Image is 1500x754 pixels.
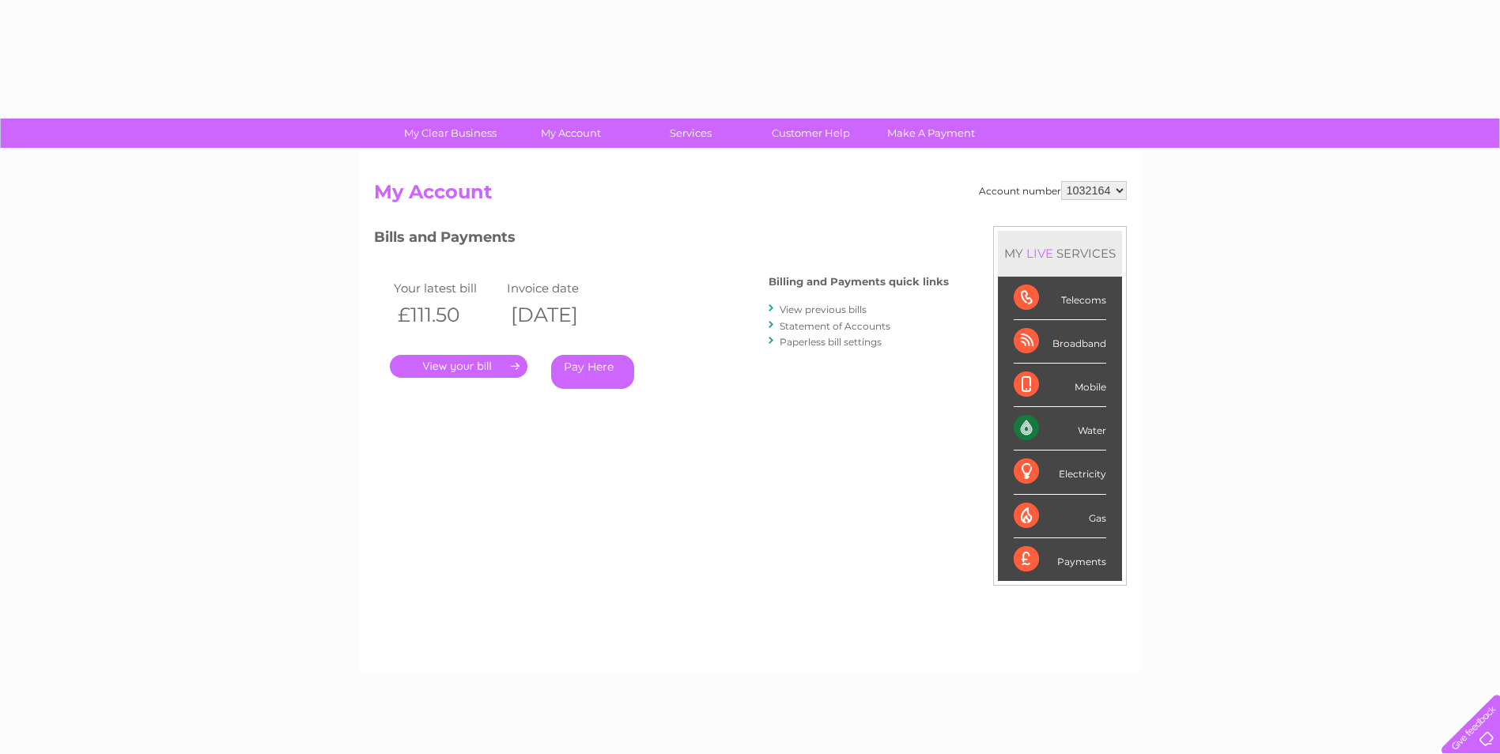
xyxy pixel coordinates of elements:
[551,355,634,389] a: Pay Here
[390,277,504,299] td: Your latest bill
[1014,538,1106,581] div: Payments
[1023,246,1056,261] div: LIVE
[385,119,516,148] a: My Clear Business
[625,119,756,148] a: Services
[374,181,1127,211] h2: My Account
[780,320,890,332] a: Statement of Accounts
[1014,364,1106,407] div: Mobile
[1014,451,1106,494] div: Electricity
[979,181,1127,200] div: Account number
[1014,320,1106,364] div: Broadband
[1014,495,1106,538] div: Gas
[1014,407,1106,451] div: Water
[503,277,617,299] td: Invoice date
[998,231,1122,276] div: MY SERVICES
[503,299,617,331] th: [DATE]
[374,226,949,254] h3: Bills and Payments
[746,119,876,148] a: Customer Help
[866,119,996,148] a: Make A Payment
[390,355,527,378] a: .
[780,336,882,348] a: Paperless bill settings
[780,303,867,315] a: View previous bills
[390,299,504,331] th: £111.50
[769,276,949,288] h4: Billing and Payments quick links
[1014,277,1106,320] div: Telecoms
[505,119,636,148] a: My Account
